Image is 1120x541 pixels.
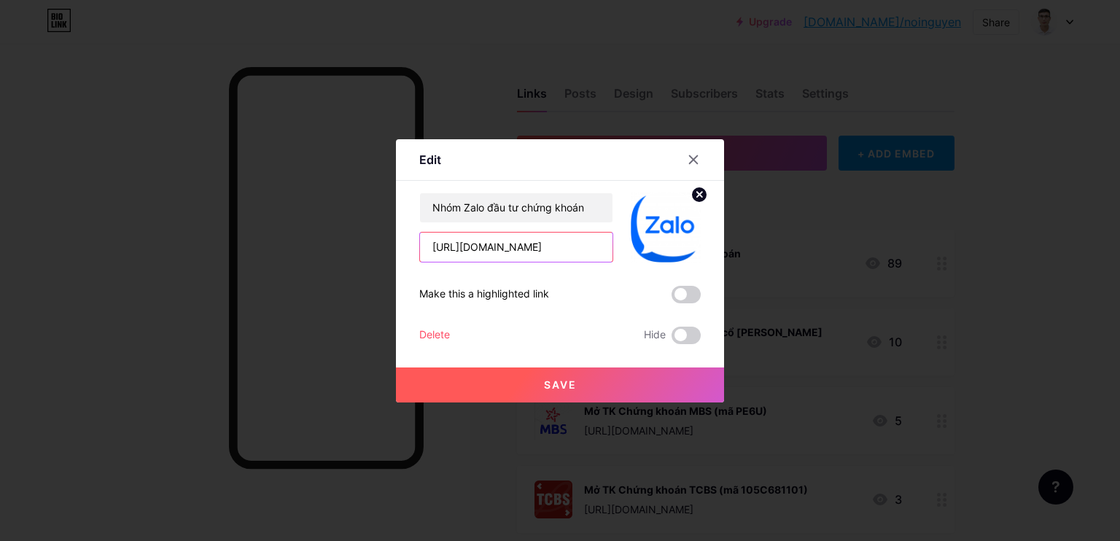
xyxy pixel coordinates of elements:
span: Hide [644,327,666,344]
input: Title [420,193,612,222]
span: Save [544,378,577,391]
div: Make this a highlighted link [419,286,549,303]
div: Delete [419,327,450,344]
div: Edit [419,151,441,168]
img: link_thumbnail [631,192,701,262]
input: URL [420,233,612,262]
button: Save [396,367,724,402]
